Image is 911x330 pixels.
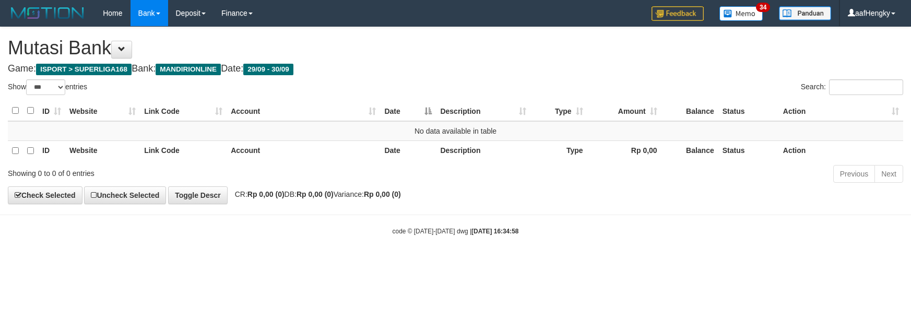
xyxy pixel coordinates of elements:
[756,3,770,12] span: 34
[65,101,140,121] th: Website: activate to sort column ascending
[65,140,140,161] th: Website
[364,190,401,198] strong: Rp 0,00 (0)
[8,38,903,58] h1: Mutasi Bank
[719,6,763,21] img: Button%20Memo.svg
[8,186,82,204] a: Check Selected
[587,140,661,161] th: Rp 0,00
[227,140,380,161] th: Account
[156,64,221,75] span: MANDIRIONLINE
[718,101,779,121] th: Status
[38,140,65,161] th: ID
[8,121,903,141] td: No data available in table
[718,140,779,161] th: Status
[874,165,903,183] a: Next
[829,79,903,95] input: Search:
[243,64,293,75] span: 29/09 - 30/09
[8,79,87,95] label: Show entries
[436,140,530,161] th: Description
[247,190,285,198] strong: Rp 0,00 (0)
[297,190,334,198] strong: Rp 0,00 (0)
[380,101,436,121] th: Date: activate to sort column descending
[779,101,903,121] th: Action: activate to sort column ascending
[471,228,518,235] strong: [DATE] 16:34:58
[8,5,87,21] img: MOTION_logo.png
[36,64,132,75] span: ISPORT > SUPERLIGA168
[38,101,65,121] th: ID: activate to sort column ascending
[140,101,227,121] th: Link Code: activate to sort column ascending
[8,64,903,74] h4: Game: Bank: Date:
[779,6,831,20] img: panduan.png
[140,140,227,161] th: Link Code
[380,140,436,161] th: Date
[227,101,380,121] th: Account: activate to sort column ascending
[530,140,587,161] th: Type
[26,79,65,95] select: Showentries
[530,101,587,121] th: Type: activate to sort column ascending
[779,140,903,161] th: Action
[8,164,372,179] div: Showing 0 to 0 of 0 entries
[84,186,166,204] a: Uncheck Selected
[652,6,704,21] img: Feedback.jpg
[230,190,401,198] span: CR: DB: Variance:
[587,101,661,121] th: Amount: activate to sort column ascending
[801,79,903,95] label: Search:
[833,165,875,183] a: Previous
[168,186,228,204] a: Toggle Descr
[661,101,718,121] th: Balance
[661,140,718,161] th: Balance
[393,228,519,235] small: code © [DATE]-[DATE] dwg |
[436,101,530,121] th: Description: activate to sort column ascending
